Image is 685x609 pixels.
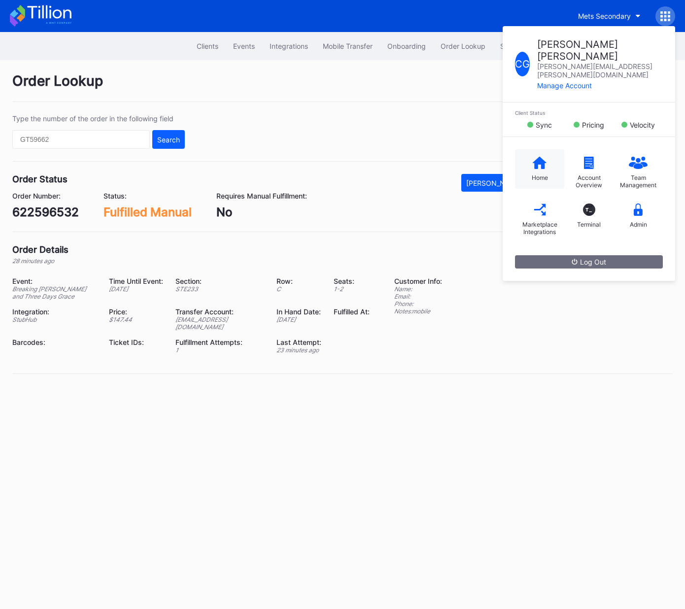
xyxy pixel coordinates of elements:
[175,338,264,346] div: Fulfillment Attempts:
[515,110,663,116] div: Client Status
[493,37,535,55] button: Seasons
[578,12,631,20] div: Mets Secondary
[394,307,442,315] div: Notes: mobile
[175,285,264,293] div: STE233
[394,300,442,307] div: Phone:
[334,307,370,316] div: Fulfilled At:
[12,338,97,346] div: Barcodes:
[216,192,307,200] div: Requires Manual Fulfillment:
[175,277,264,285] div: Section:
[175,307,264,316] div: Transfer Account:
[577,221,601,228] div: Terminal
[103,192,192,200] div: Status:
[276,316,321,323] div: [DATE]
[394,285,442,293] div: Name:
[433,37,493,55] button: Order Lookup
[461,174,527,192] button: [PERSON_NAME]
[197,42,218,50] div: Clients
[226,37,262,55] button: Events
[500,42,527,50] div: Seasons
[520,221,559,236] div: Marketplace Integrations
[12,316,97,323] div: StubHub
[175,316,264,331] div: [EMAIL_ADDRESS][DOMAIN_NAME]
[276,277,321,285] div: Row:
[109,338,163,346] div: Ticket IDs:
[103,205,192,219] div: Fulfilled Manual
[394,293,442,300] div: Email:
[630,221,647,228] div: Admin
[441,42,485,50] div: Order Lookup
[12,277,97,285] div: Event:
[12,192,79,200] div: Order Number:
[109,285,163,293] div: [DATE]
[262,37,315,55] button: Integrations
[380,37,433,55] button: Onboarding
[334,277,370,285] div: Seats:
[109,316,163,323] div: $ 147.44
[12,205,79,219] div: 622596532
[270,42,308,50] div: Integrations
[537,81,663,90] div: Manage Account
[12,257,68,265] div: 28 minutes ago
[157,135,180,144] div: Search
[387,42,426,50] div: Onboarding
[109,307,163,316] div: Price:
[532,174,548,181] div: Home
[515,52,530,76] div: C G
[12,174,68,184] div: Order Status
[323,42,373,50] div: Mobile Transfer
[12,72,673,102] div: Order Lookup
[12,130,150,149] input: GT59662
[537,62,663,79] div: [PERSON_NAME][EMAIL_ADDRESS][PERSON_NAME][DOMAIN_NAME]
[515,255,663,269] button: Log Out
[12,244,68,255] div: Order Details
[189,37,226,55] button: Clients
[466,179,522,187] div: [PERSON_NAME]
[152,130,185,149] button: Search
[618,174,658,189] div: Team Management
[571,7,648,25] button: Mets Secondary
[537,38,663,62] div: [PERSON_NAME] [PERSON_NAME]
[233,42,255,50] div: Events
[276,285,321,293] div: C
[582,121,604,129] div: Pricing
[569,174,609,189] div: Account Overview
[583,203,595,216] div: T_
[315,37,380,55] button: Mobile Transfer
[276,338,321,346] div: Last Attempt:
[394,277,442,285] div: Customer Info:
[572,258,606,266] div: Log Out
[216,205,307,219] div: No
[12,307,97,316] div: Integration:
[276,307,321,316] div: In Hand Date:
[334,285,370,293] div: 1 - 2
[536,121,552,129] div: Sync
[12,285,97,300] div: Breaking [PERSON_NAME] and Three Days Grace
[109,277,163,285] div: Time Until Event:
[630,121,655,129] div: Velocity
[12,114,185,123] div: Type the number of the order in the following field
[175,346,264,354] div: 1
[276,346,321,354] div: 23 minutes ago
